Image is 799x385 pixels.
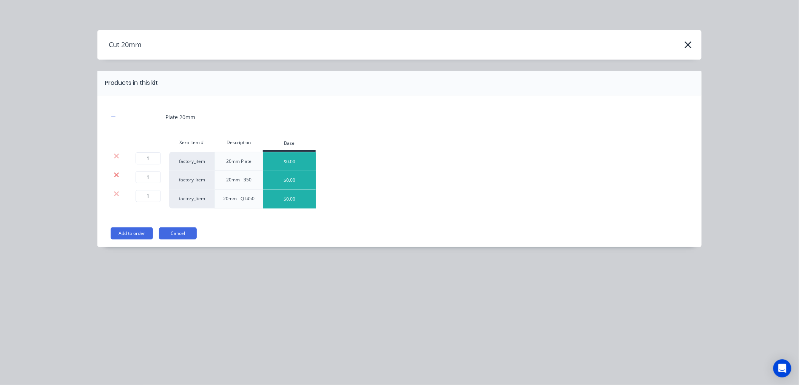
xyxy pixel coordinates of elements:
div: Products in this kit [105,78,158,87]
div: Base [263,137,316,152]
h4: Cut 20mm [97,38,142,52]
button: Cancel [159,227,197,239]
div: $0.00 [263,171,316,190]
input: ? [136,190,161,202]
div: Description [214,135,263,150]
input: ? [136,171,161,183]
input: ? [136,152,161,164]
div: 20mm - 350 [214,171,263,190]
div: $0.00 [263,152,316,171]
div: 20mm - QT450 [214,190,263,209]
div: Xero Item # [169,135,214,150]
div: 20mm Plate [214,152,263,171]
div: factory_item [169,152,214,171]
div: factory_item [169,171,214,190]
div: $0.00 [263,190,316,209]
div: factory_item [169,190,214,209]
button: Add to order [111,227,153,239]
div: Plate 20mm [165,113,195,121]
div: Open Intercom Messenger [773,359,791,377]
